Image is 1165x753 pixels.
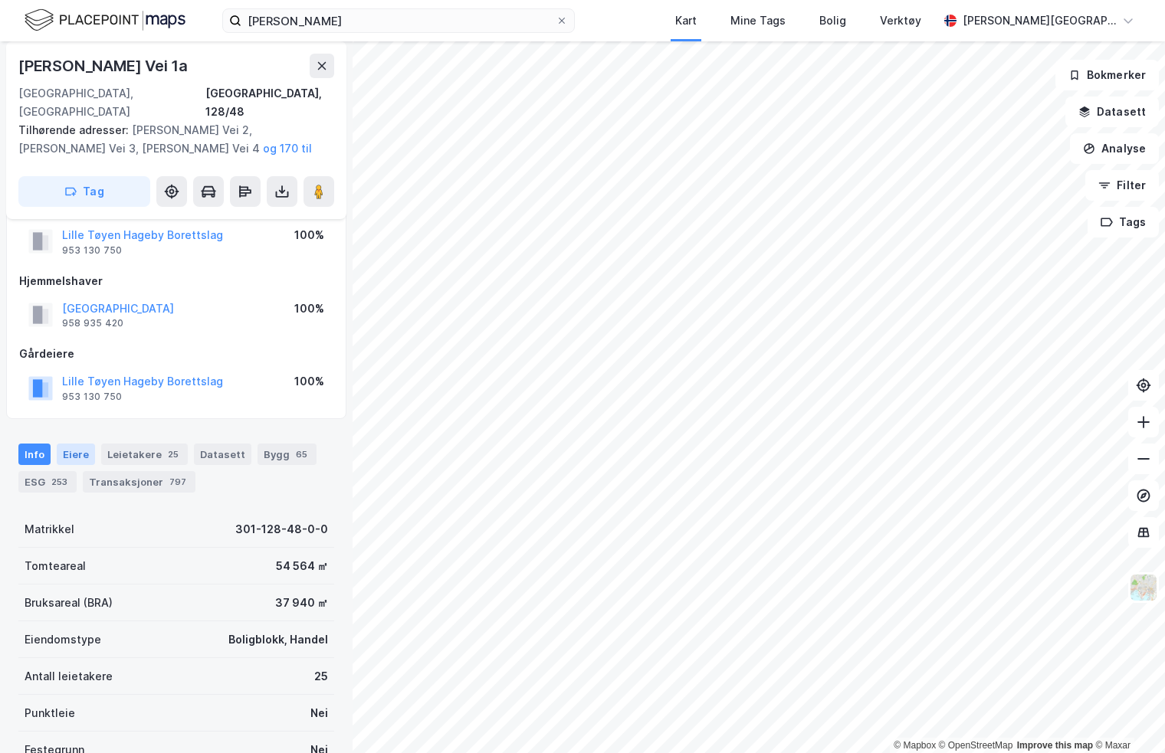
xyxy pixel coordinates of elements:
[25,7,185,34] img: logo.f888ab2527a4732fd821a326f86c7f29.svg
[963,11,1116,30] div: [PERSON_NAME][GEOGRAPHIC_DATA]
[18,176,150,207] button: Tag
[57,444,95,465] div: Eiere
[1088,207,1159,237] button: Tags
[880,11,921,30] div: Verktøy
[310,704,328,722] div: Nei
[894,740,936,751] a: Mapbox
[1088,679,1165,753] div: Kontrollprogram for chat
[166,474,189,489] div: 797
[275,594,328,612] div: 37 940 ㎡
[235,520,328,539] div: 301-128-48-0-0
[62,391,122,403] div: 953 130 750
[294,226,324,244] div: 100%
[1017,740,1093,751] a: Improve this map
[18,54,191,78] div: [PERSON_NAME] Vei 1a
[18,471,77,493] div: ESG
[294,372,324,391] div: 100%
[293,447,310,462] div: 65
[819,11,846,30] div: Bolig
[1088,679,1165,753] iframe: Chat Widget
[25,667,113,686] div: Antall leietakere
[25,557,86,575] div: Tomteareal
[276,557,328,575] div: 54 564 ㎡
[25,704,75,722] div: Punktleie
[18,444,51,465] div: Info
[194,444,251,465] div: Datasett
[48,474,71,489] div: 253
[294,300,324,318] div: 100%
[62,244,122,257] div: 953 130 750
[314,667,328,686] div: 25
[1070,133,1159,164] button: Analyse
[83,471,195,493] div: Transaksjoner
[19,272,333,290] div: Hjemmelshaver
[62,317,123,329] div: 958 935 420
[18,121,322,158] div: [PERSON_NAME] Vei 2, [PERSON_NAME] Vei 3, [PERSON_NAME] Vei 4
[1129,573,1158,602] img: Z
[939,740,1013,751] a: OpenStreetMap
[1085,170,1159,201] button: Filter
[730,11,786,30] div: Mine Tags
[205,84,334,121] div: [GEOGRAPHIC_DATA], 128/48
[241,9,556,32] input: Søk på adresse, matrikkel, gårdeiere, leietakere eller personer
[101,444,188,465] div: Leietakere
[675,11,697,30] div: Kart
[25,520,74,539] div: Matrikkel
[258,444,317,465] div: Bygg
[25,630,101,649] div: Eiendomstype
[228,630,328,649] div: Boligblokk, Handel
[1055,60,1159,90] button: Bokmerker
[165,447,182,462] div: 25
[18,123,132,136] span: Tilhørende adresser:
[18,84,205,121] div: [GEOGRAPHIC_DATA], [GEOGRAPHIC_DATA]
[25,594,113,612] div: Bruksareal (BRA)
[19,345,333,363] div: Gårdeiere
[1065,97,1159,127] button: Datasett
